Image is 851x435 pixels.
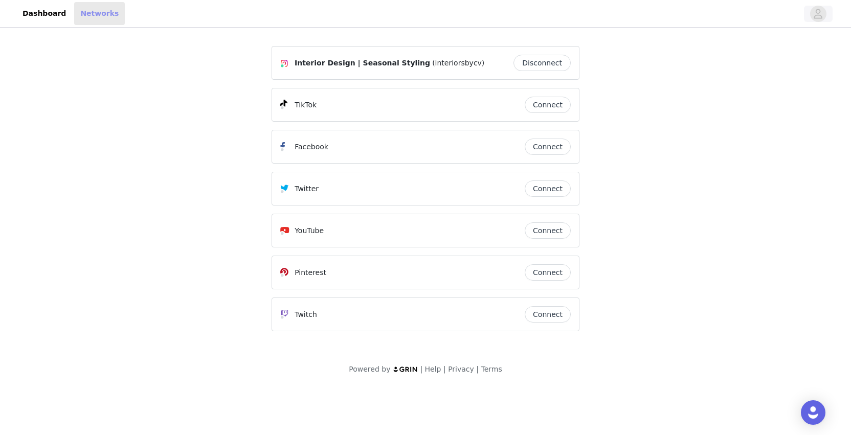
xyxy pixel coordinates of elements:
p: YouTube [295,225,324,236]
span: Powered by [349,365,390,373]
button: Connect [525,264,571,281]
p: Twitter [295,184,319,194]
img: Instagram Icon [280,59,288,67]
button: Connect [525,139,571,155]
button: Connect [525,306,571,323]
button: Disconnect [513,55,571,71]
span: Interior Design | Seasonal Styling [295,58,430,68]
a: Networks [74,2,125,25]
p: Facebook [295,142,328,152]
img: logo [393,366,418,373]
span: | [476,365,479,373]
a: Terms [481,365,502,373]
a: Dashboard [16,2,72,25]
p: Twitch [295,309,317,320]
span: | [420,365,423,373]
a: Help [425,365,441,373]
span: | [443,365,446,373]
button: Connect [525,222,571,239]
span: (interiorsbycv) [432,58,484,68]
div: Open Intercom Messenger [801,400,825,425]
p: Pinterest [295,267,326,278]
button: Connect [525,97,571,113]
button: Connect [525,180,571,197]
a: Privacy [448,365,474,373]
div: avatar [813,6,823,22]
p: TikTok [295,100,317,110]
